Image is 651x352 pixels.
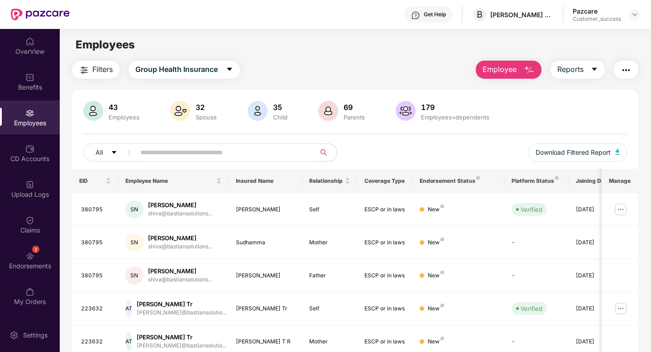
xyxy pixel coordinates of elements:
span: Employees [76,38,135,51]
div: 223632 [81,304,111,313]
div: [DATE] [576,205,617,214]
div: [PERSON_NAME] Tr [137,300,226,309]
img: svg+xml;base64,PHN2ZyBpZD0iRW1wbG95ZWVzIiB4bWxucz0iaHR0cDovL3d3dy53My5vcmcvMjAwMC9zdmciIHdpZHRoPS... [25,109,34,118]
img: svg+xml;base64,PHN2ZyB4bWxucz0iaHR0cDovL3d3dy53My5vcmcvMjAwMC9zdmciIHdpZHRoPSIyNCIgaGVpZ2h0PSIyNC... [621,65,632,76]
span: All [96,147,103,157]
div: Employees+dependents [419,114,491,121]
img: svg+xml;base64,PHN2ZyB4bWxucz0iaHR0cDovL3d3dy53My5vcmcvMjAwMC9zdmciIHhtbG5zOnhsaW5rPSJodHRwOi8vd3... [524,65,535,76]
div: [PERSON_NAME] T R [236,338,295,346]
div: shiva@bastiansolutions... [148,276,212,284]
div: 43 [107,103,141,112]
div: [PERSON_NAME]@bastiansolutio... [137,342,226,350]
span: Employee [483,64,517,75]
img: svg+xml;base64,PHN2ZyB4bWxucz0iaHR0cDovL3d3dy53My5vcmcvMjAwMC9zdmciIHdpZHRoPSI4IiBoZWlnaHQ9IjgiIH... [440,337,444,340]
div: [DATE] [576,238,617,247]
div: Self [309,205,350,214]
div: New [428,205,444,214]
img: svg+xml;base64,PHN2ZyBpZD0iTXlfT3JkZXJzIiBkYXRhLW5hbWU9Ik15IE9yZGVycyIgeG1sbnM9Imh0dHA6Ly93d3cudz... [25,287,34,296]
span: Relationship [309,177,343,185]
div: ESCP or in laws [364,205,405,214]
div: 380795 [81,271,111,280]
div: [PERSON_NAME] [148,267,212,276]
img: svg+xml;base64,PHN2ZyB4bWxucz0iaHR0cDovL3d3dy53My5vcmcvMjAwMC9zdmciIHhtbG5zOnhsaW5rPSJodHRwOi8vd3... [83,101,103,121]
div: Pazcare [573,7,621,15]
img: svg+xml;base64,PHN2ZyB4bWxucz0iaHR0cDovL3d3dy53My5vcmcvMjAwMC9zdmciIHhtbG5zOnhsaW5rPSJodHRwOi8vd3... [318,101,338,121]
div: 69 [342,103,367,112]
span: Group Health Insurance [135,64,218,75]
div: SN [125,200,144,219]
img: svg+xml;base64,PHN2ZyBpZD0iQ0RfQWNjb3VudHMiIGRhdGEtbmFtZT0iQ0QgQWNjb3VudHMiIHhtbG5zPSJodHRwOi8vd3... [25,144,34,153]
img: manageButton [613,301,628,316]
div: AT [125,333,132,351]
div: Child [271,114,289,121]
th: Relationship [302,169,357,193]
img: svg+xml;base64,PHN2ZyB4bWxucz0iaHR0cDovL3d3dy53My5vcmcvMjAwMC9zdmciIHdpZHRoPSI4IiBoZWlnaHQ9IjgiIH... [476,176,480,180]
div: [DATE] [576,338,617,346]
div: Platform Status [512,177,561,185]
div: [PERSON_NAME] [148,201,212,209]
img: svg+xml;base64,PHN2ZyBpZD0iQ2xhaW0iIHhtbG5zPSJodHRwOi8vd3d3LnczLm9yZy8yMDAwL3N2ZyIgd2lkdGg9IjIwIi... [25,216,34,225]
div: [PERSON_NAME] [236,205,295,214]
span: Employee Name [125,177,215,185]
span: EID [79,177,104,185]
div: Father [309,271,350,280]
span: Reports [557,64,584,75]
div: 380795 [81,205,111,214]
div: ESCP or in laws [364,304,405,313]
div: ESCP or in laws [364,238,405,247]
th: Coverage Type [357,169,412,193]
div: ESCP or in laws [364,271,405,280]
th: EID [72,169,118,193]
img: svg+xml;base64,PHN2ZyBpZD0iQmVuZWZpdHMiIHhtbG5zPSJodHRwOi8vd3d3LnczLm9yZy8yMDAwL3N2ZyIgd2lkdGg9Ij... [25,73,34,82]
div: AT [125,300,132,318]
button: Employee [476,61,541,79]
div: [DATE] [576,271,617,280]
div: 380795 [81,238,111,247]
div: New [428,238,444,247]
div: SN [125,233,144,252]
div: [PERSON_NAME]@bastiansolutio... [137,309,226,317]
div: Spouse [194,114,219,121]
img: svg+xml;base64,PHN2ZyB4bWxucz0iaHR0cDovL3d3dy53My5vcmcvMjAwMC9zdmciIHhtbG5zOnhsaW5rPSJodHRwOi8vd3... [248,101,268,121]
img: manageButton [613,202,628,217]
button: Allcaret-down [83,143,139,162]
div: Sudhamma [236,238,295,247]
img: svg+xml;base64,PHN2ZyBpZD0iRHJvcGRvd24tMzJ4MzIiIHhtbG5zPSJodHRwOi8vd3d3LnczLm9yZy8yMDAwL3N2ZyIgd2... [631,11,638,18]
div: 2 [32,246,39,253]
img: svg+xml;base64,PHN2ZyB4bWxucz0iaHR0cDovL3d3dy53My5vcmcvMjAwMC9zdmciIHdpZHRoPSI4IiBoZWlnaHQ9IjgiIH... [440,205,444,208]
div: Parents [342,114,367,121]
div: [PERSON_NAME] Solutions India Pvt Ltd. [490,10,554,19]
div: shiva@bastiansolutions... [148,243,212,251]
img: svg+xml;base64,PHN2ZyB4bWxucz0iaHR0cDovL3d3dy53My5vcmcvMjAwMC9zdmciIHhtbG5zOnhsaW5rPSJodHRwOi8vd3... [396,101,416,121]
img: svg+xml;base64,PHN2ZyB4bWxucz0iaHR0cDovL3d3dy53My5vcmcvMjAwMC9zdmciIHdpZHRoPSI4IiBoZWlnaHQ9IjgiIH... [555,176,559,180]
div: Verified [521,304,542,313]
div: [PERSON_NAME] Tr [236,304,295,313]
th: Employee Name [118,169,229,193]
img: svg+xml;base64,PHN2ZyB4bWxucz0iaHR0cDovL3d3dy53My5vcmcvMjAwMC9zdmciIHdpZHRoPSI4IiBoZWlnaHQ9IjgiIH... [440,304,444,307]
div: 35 [271,103,289,112]
img: svg+xml;base64,PHN2ZyB4bWxucz0iaHR0cDovL3d3dy53My5vcmcvMjAwMC9zdmciIHdpZHRoPSIyNCIgaGVpZ2h0PSIyNC... [79,65,90,76]
td: - [504,259,569,292]
div: [PERSON_NAME] [236,271,295,280]
div: Employees [107,114,141,121]
span: caret-down [226,66,233,74]
span: caret-down [111,149,117,157]
div: Mother [309,338,350,346]
button: Group Health Insurancecaret-down [129,61,240,79]
img: New Pazcare Logo [11,9,70,20]
span: B [477,9,483,20]
button: Download Filtered Report [528,143,627,162]
img: svg+xml;base64,PHN2ZyB4bWxucz0iaHR0cDovL3d3dy53My5vcmcvMjAwMC9zdmciIHdpZHRoPSI4IiBoZWlnaHQ9IjgiIH... [440,271,444,274]
img: svg+xml;base64,PHN2ZyBpZD0iVXBsb2FkX0xvZ3MiIGRhdGEtbmFtZT0iVXBsb2FkIExvZ3MiIHhtbG5zPSJodHRwOi8vd3... [25,180,34,189]
span: Download Filtered Report [536,147,611,157]
div: SN [125,266,144,285]
button: Filters [72,61,120,79]
div: Settings [20,331,50,340]
div: New [428,304,444,313]
div: Self [309,304,350,313]
button: search [315,143,337,162]
div: [PERSON_NAME] Tr [137,333,226,342]
div: Mother [309,238,350,247]
div: Customer_success [573,15,621,23]
img: svg+xml;base64,PHN2ZyBpZD0iSG9tZSIgeG1sbnM9Imh0dHA6Ly93d3cudzMub3JnLzIwMDAvc3ZnIiB3aWR0aD0iMjAiIG... [25,37,34,46]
